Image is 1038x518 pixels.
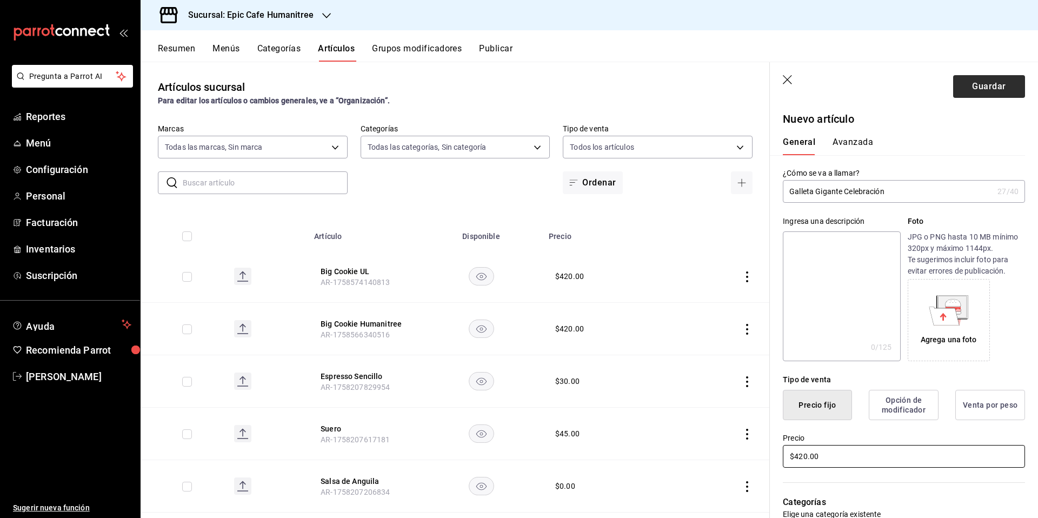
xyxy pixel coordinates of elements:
th: Disponible [420,216,542,250]
div: Artículos sucursal [158,79,245,95]
div: Agrega una foto [910,282,987,358]
label: ¿Cómo se va a llamar? [783,169,1025,177]
span: Facturación [26,215,131,230]
div: Agrega una foto [921,334,977,346]
div: $ 420.00 [555,271,584,282]
p: Categorías [783,496,1025,509]
button: Publicar [479,43,513,62]
button: Guardar [953,75,1025,98]
span: Pregunta a Parrot AI [29,71,116,82]
input: $0.00 [783,445,1025,468]
th: Artículo [308,216,420,250]
button: open_drawer_menu [119,28,128,37]
a: Pregunta a Parrot AI [8,78,133,90]
button: Artículos [318,43,355,62]
span: Inventarios [26,242,131,256]
span: Todos los artículos [570,142,634,152]
label: Precio [783,434,1025,442]
button: Resumen [158,43,195,62]
div: $ 30.00 [555,376,580,387]
button: Avanzada [833,137,873,155]
button: Opción de modificador [869,390,939,420]
span: [PERSON_NAME] [26,369,131,384]
button: edit-product-location [321,371,407,382]
th: Precio [542,216,672,250]
input: Buscar artículo [183,172,348,194]
button: availability-product [469,320,494,338]
div: Ingresa una descripción [783,216,900,227]
button: Ordenar [563,171,622,194]
button: Menús [212,43,239,62]
button: actions [742,376,753,387]
strong: Para editar los artículos o cambios generales, ve a “Organización”. [158,96,390,105]
span: AR-1758574140813 [321,278,390,287]
div: $ 0.00 [555,481,575,492]
span: Todas las marcas, Sin marca [165,142,263,152]
div: $ 45.00 [555,428,580,439]
button: Pregunta a Parrot AI [12,65,133,88]
label: Categorías [361,125,550,132]
span: AR-1758207206834 [321,488,390,496]
span: Suscripción [26,268,131,283]
button: availability-product [469,424,494,443]
h3: Sucursal: Epic Cafe Humanitree [179,9,314,22]
span: Sugerir nueva función [13,502,131,514]
p: Foto [908,216,1025,227]
button: Venta por peso [955,390,1025,420]
label: Marcas [158,125,348,132]
button: availability-product [469,477,494,495]
span: Personal [26,189,131,203]
button: availability-product [469,372,494,390]
span: Todas las categorías, Sin categoría [368,142,487,152]
button: edit-product-location [321,423,407,434]
div: 0 /125 [871,342,892,353]
button: Precio fijo [783,390,852,420]
span: Reportes [26,109,131,124]
span: Recomienda Parrot [26,343,131,357]
span: Configuración [26,162,131,177]
button: actions [742,271,753,282]
div: Tipo de venta [783,374,1025,386]
div: $ 420.00 [555,323,584,334]
button: General [783,137,815,155]
button: actions [742,429,753,440]
span: Ayuda [26,318,117,331]
button: actions [742,324,753,335]
button: edit-product-location [321,476,407,487]
button: Categorías [257,43,301,62]
span: AR-1758207617181 [321,435,390,444]
label: Tipo de venta [563,125,753,132]
span: Menú [26,136,131,150]
div: navigation tabs [783,137,1012,155]
p: JPG o PNG hasta 10 MB mínimo 320px y máximo 1144px. Te sugerimos incluir foto para evitar errores... [908,231,1025,277]
span: AR-1758207829954 [321,383,390,391]
span: AR-1758566340516 [321,330,390,339]
p: Nuevo artículo [783,111,1025,127]
button: Grupos modificadores [372,43,462,62]
button: availability-product [469,267,494,285]
button: edit-product-location [321,266,407,277]
div: navigation tabs [158,43,1038,62]
div: 27 /40 [997,186,1019,197]
button: edit-product-location [321,318,407,329]
button: actions [742,481,753,492]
